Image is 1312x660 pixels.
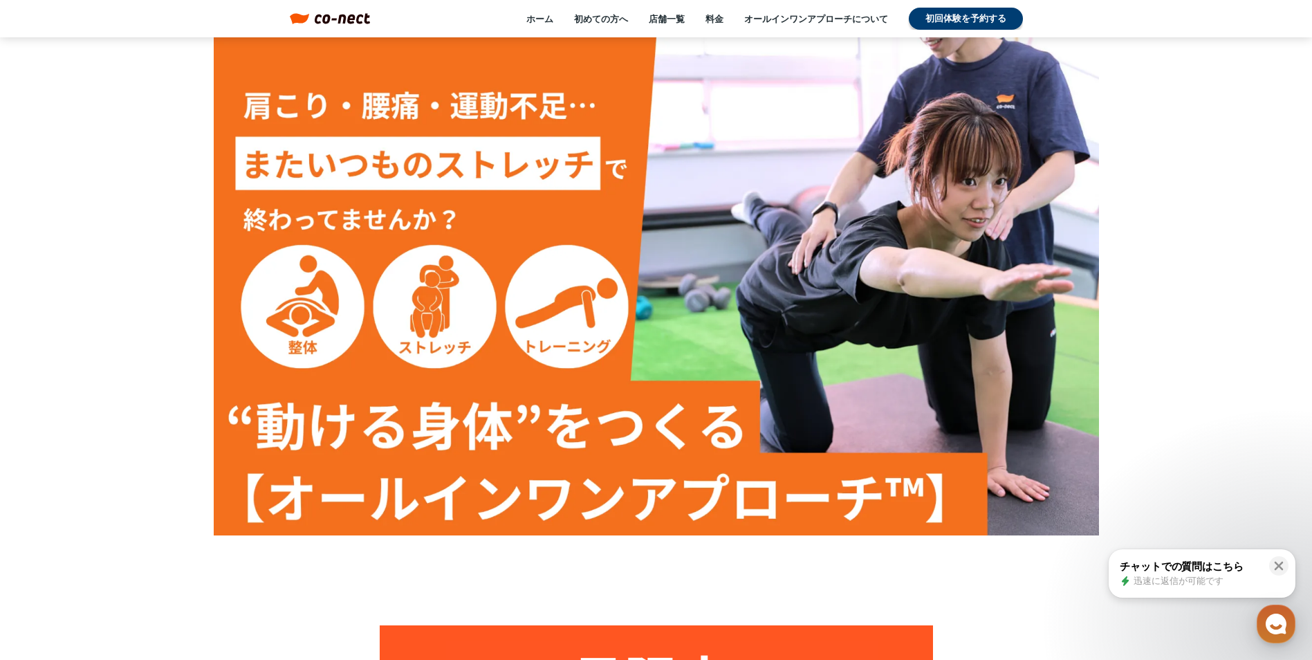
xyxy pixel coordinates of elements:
[526,12,553,25] a: ホーム
[705,12,723,25] a: 料金
[649,12,685,25] a: 店舗一覧
[744,12,888,25] a: オールインワンアプローチについて
[574,12,628,25] a: 初めての方へ
[909,8,1023,30] a: 初回体験を予約する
